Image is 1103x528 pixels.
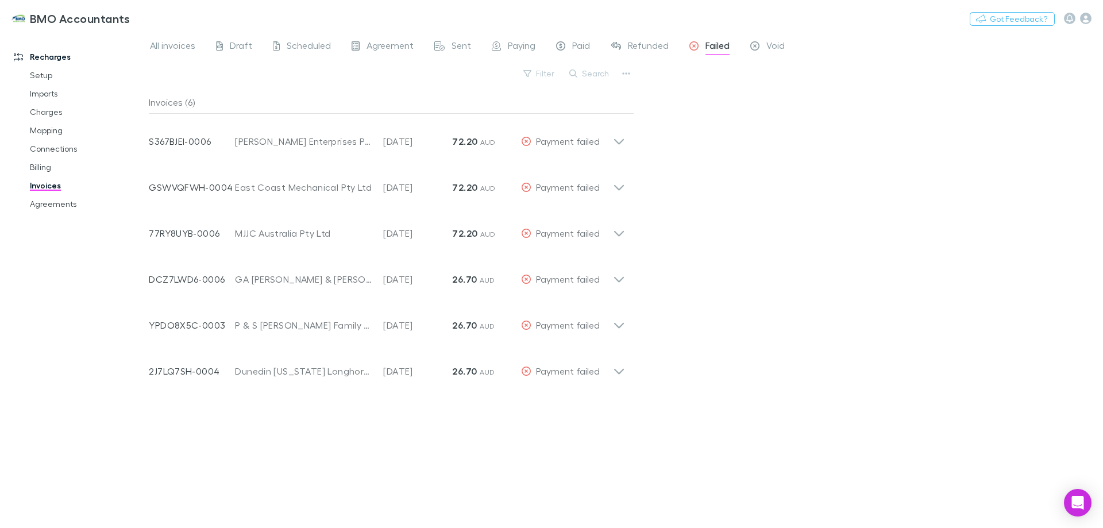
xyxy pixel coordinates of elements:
a: Invoices [18,176,155,195]
a: BMO Accountants [5,5,137,32]
a: Connections [18,140,155,158]
strong: 72.20 [452,182,477,193]
p: [DATE] [383,318,452,332]
a: Setup [18,66,155,84]
strong: 72.20 [452,136,477,147]
div: East Coast Mechanical Pty Ltd [235,180,372,194]
strong: 26.70 [452,319,477,331]
span: Paying [508,40,535,55]
p: 77RY8UYB-0006 [149,226,235,240]
p: [DATE] [383,226,452,240]
div: 77RY8UYB-0006MJJC Australia Pty Ltd[DATE]72.20 AUDPayment failed [140,206,634,252]
h3: BMO Accountants [30,11,130,25]
span: AUD [480,368,495,376]
div: GA [PERSON_NAME] & [PERSON_NAME] [235,272,372,286]
div: 2J7LQ7SH-0004Dunedin [US_STATE] Longhorns Pty Ltd[DATE]26.70 AUDPayment failed [140,344,634,390]
div: Dunedin [US_STATE] Longhorns Pty Ltd [235,364,372,378]
p: GSWVQFWH-0004 [149,180,235,194]
button: Filter [518,67,561,80]
div: YPDO8X5C-0003P & S [PERSON_NAME] Family Trust[DATE]26.70 AUDPayment failed [140,298,634,344]
div: GSWVQFWH-0004East Coast Mechanical Pty Ltd[DATE]72.20 AUDPayment failed [140,160,634,206]
span: Scheduled [287,40,331,55]
a: Recharges [2,48,155,66]
a: Imports [18,84,155,103]
span: Payment failed [536,365,600,376]
span: Paid [572,40,590,55]
p: S367BJEI-0006 [149,134,235,148]
span: AUD [480,322,495,330]
span: Sent [452,40,471,55]
p: [DATE] [383,134,452,148]
a: Mapping [18,121,155,140]
a: Billing [18,158,155,176]
div: MJJC Australia Pty Ltd [235,226,372,240]
span: Void [766,40,785,55]
p: DCZ7LWD6-0006 [149,272,235,286]
span: Refunded [628,40,669,55]
strong: 72.20 [452,228,477,239]
div: S367BJEI-0006[PERSON_NAME] Enterprises Pty Ltd ATF [PERSON_NAME] Family Trust[DATE]72.20 AUDPayme... [140,114,634,160]
p: [DATE] [383,272,452,286]
span: Draft [230,40,252,55]
div: P & S [PERSON_NAME] Family Trust [235,318,372,332]
span: AUD [480,184,496,192]
span: Payment failed [536,228,600,238]
a: Charges [18,103,155,121]
span: Payment failed [536,273,600,284]
p: YPDO8X5C-0003 [149,318,235,332]
p: [DATE] [383,180,452,194]
div: [PERSON_NAME] Enterprises Pty Ltd ATF [PERSON_NAME] Family Trust [235,134,372,148]
button: Search [564,67,616,80]
button: Got Feedback? [970,12,1055,26]
span: Payment failed [536,136,600,147]
div: Open Intercom Messenger [1064,489,1092,517]
span: Payment failed [536,319,600,330]
span: AUD [480,138,496,147]
span: AUD [480,230,496,238]
div: DCZ7LWD6-0006GA [PERSON_NAME] & [PERSON_NAME][DATE]26.70 AUDPayment failed [140,252,634,298]
span: Payment failed [536,182,600,192]
p: 2J7LQ7SH-0004 [149,364,235,378]
p: [DATE] [383,364,452,378]
span: Failed [705,40,730,55]
strong: 26.70 [452,365,477,377]
strong: 26.70 [452,273,477,285]
a: Agreements [18,195,155,213]
span: AUD [480,276,495,284]
span: All invoices [150,40,195,55]
img: BMO Accountants's Logo [11,11,25,25]
span: Agreement [367,40,414,55]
